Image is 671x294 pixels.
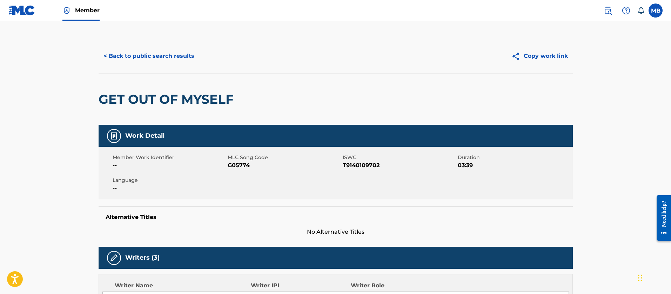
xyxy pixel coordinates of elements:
[125,132,165,140] h5: Work Detail
[351,281,442,290] div: Writer Role
[651,190,671,246] iframe: Resource Center
[637,7,644,14] div: Notifications
[99,91,237,107] h2: GET OUT OF MYSELF
[125,254,160,262] h5: Writers (3)
[110,132,118,140] img: Work Detail
[75,6,100,14] span: Member
[110,254,118,262] img: Writers
[343,161,456,170] span: T9140109702
[228,154,341,161] span: MLC Song Code
[106,214,566,221] h5: Alternative Titles
[99,228,573,236] span: No Alternative Titles
[636,260,671,294] iframe: Chat Widget
[622,6,630,15] img: help
[113,177,226,184] span: Language
[458,154,571,161] span: Duration
[113,161,226,170] span: --
[115,281,251,290] div: Writer Name
[113,184,226,192] span: --
[343,154,456,161] span: ISWC
[604,6,612,15] img: search
[649,4,663,18] div: User Menu
[638,267,642,288] div: Drag
[619,4,633,18] div: Help
[8,5,35,15] img: MLC Logo
[458,161,571,170] span: 03:39
[251,281,351,290] div: Writer IPI
[99,47,199,65] button: < Back to public search results
[113,154,226,161] span: Member Work Identifier
[601,4,615,18] a: Public Search
[62,6,71,15] img: Top Rightsholder
[511,52,524,61] img: Copy work link
[506,47,573,65] button: Copy work link
[228,161,341,170] span: G05774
